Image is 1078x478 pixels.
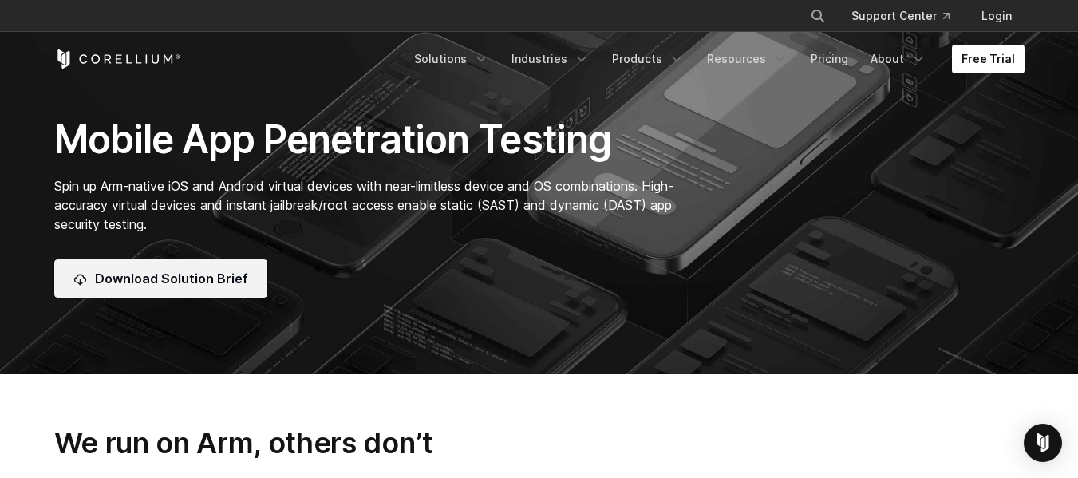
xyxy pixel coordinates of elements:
a: Industries [502,45,599,73]
a: Login [969,2,1025,30]
a: Products [602,45,694,73]
span: Spin up Arm-native iOS and Android virtual devices with near-limitless device and OS combinations... [54,178,673,232]
a: Resources [697,45,798,73]
a: Corellium Home [54,49,181,69]
a: Free Trial [952,45,1025,73]
span: Download Solution Brief [95,269,248,288]
a: Pricing [801,45,858,73]
h1: Mobile App Penetration Testing [54,116,690,164]
a: Support Center [839,2,962,30]
a: About [861,45,936,73]
div: Open Intercom Messenger [1024,424,1062,462]
h3: We run on Arm, others don’t [54,425,1025,460]
div: Navigation Menu [791,2,1025,30]
button: Search [804,2,832,30]
a: Solutions [405,45,499,73]
a: Download Solution Brief [54,259,267,298]
div: Navigation Menu [405,45,1025,73]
